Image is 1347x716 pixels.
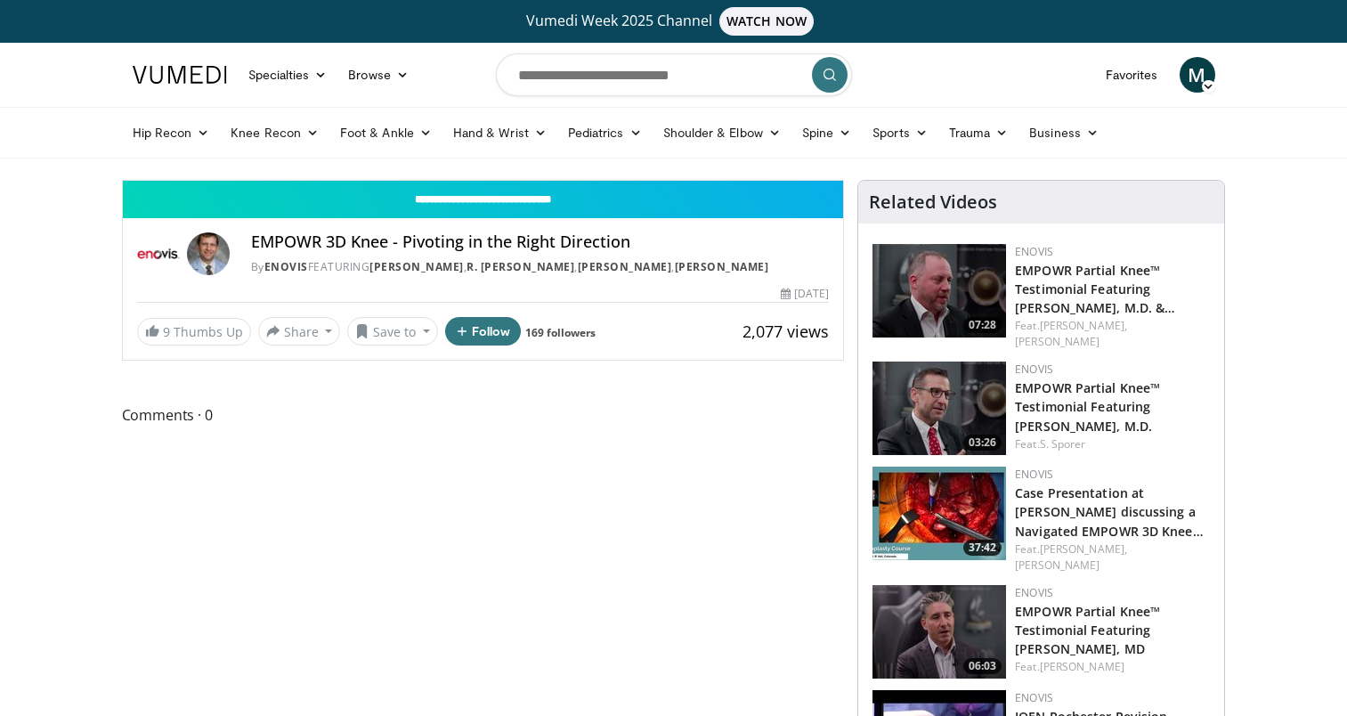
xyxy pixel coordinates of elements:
[963,540,1002,556] span: 37:42
[1015,362,1053,377] a: Enovis
[1015,484,1204,539] a: Case Presentation at [PERSON_NAME] discussing a Navigated EMPOWR 3D Knee…
[329,115,442,151] a: Foot & Ankle
[496,53,852,96] input: Search topics, interventions
[963,658,1002,674] span: 06:03
[369,259,464,274] a: [PERSON_NAME]
[1015,334,1100,349] a: [PERSON_NAME]
[1040,318,1127,333] a: [PERSON_NAME],
[238,57,338,93] a: Specialties
[653,115,791,151] a: Shoulder & Elbow
[719,7,814,36] span: WATCH NOW
[258,317,341,346] button: Share
[578,259,672,274] a: [PERSON_NAME]
[137,318,251,346] a: 9 Thumbs Up
[1040,436,1086,452] a: S. Sporer
[525,325,596,340] a: 169 followers
[869,191,997,213] h4: Related Videos
[862,115,938,151] a: Sports
[1015,262,1175,316] a: EMPOWR Partial Knee™ Testimonial Featuring [PERSON_NAME], M.D. &…
[467,259,574,274] a: R. [PERSON_NAME]
[872,467,1006,560] img: 89c12bab-b537-411a-a5df-30a5df20ee20.150x105_q85_crop-smart_upscale.jpg
[872,362,1006,455] a: 03:26
[1015,467,1053,482] a: Enovis
[1015,557,1100,573] a: [PERSON_NAME]
[1180,57,1215,93] a: M
[337,57,419,93] a: Browse
[963,435,1002,451] span: 03:26
[791,115,862,151] a: Spine
[872,362,1006,455] img: 4d6ec3e7-4849-46c8-9113-3733145fecf3.150x105_q85_crop-smart_upscale.jpg
[1040,659,1124,674] a: [PERSON_NAME]
[1015,379,1160,434] a: EMPOWR Partial Knee™ Testimonial Featuring [PERSON_NAME], M.D.
[1015,690,1053,705] a: Enovis
[872,585,1006,679] a: 06:03
[264,259,308,274] a: Enovis
[251,259,830,275] div: By FEATURING , , ,
[220,115,329,151] a: Knee Recon
[742,321,829,342] span: 2,077 views
[1015,659,1210,675] div: Feat.
[781,286,829,302] div: [DATE]
[133,66,227,84] img: VuMedi Logo
[347,317,438,346] button: Save to
[1018,115,1109,151] a: Business
[1015,603,1160,657] a: EMPOWR Partial Knee™ Testimonial Featuring [PERSON_NAME], MD
[872,467,1006,560] a: 37:42
[1015,585,1053,600] a: Enovis
[963,317,1002,333] span: 07:28
[445,317,522,346] button: Follow
[251,232,830,252] h4: EMPOWR 3D Knee - Pivoting in the Right Direction
[557,115,653,151] a: Pediatrics
[122,115,221,151] a: Hip Recon
[1015,244,1053,259] a: Enovis
[1095,57,1169,93] a: Favorites
[1015,436,1210,452] div: Feat.
[872,244,1006,338] a: 07:28
[442,115,557,151] a: Hand & Wrist
[872,585,1006,679] img: cb5a805a-5036-47ea-9433-f771e12ee86a.150x105_q85_crop-smart_upscale.jpg
[135,7,1213,36] a: Vumedi Week 2025 ChannelWATCH NOW
[163,323,170,340] span: 9
[137,232,180,275] img: Enovis
[1015,318,1210,350] div: Feat.
[1015,541,1210,574] div: Feat.
[122,403,845,427] span: Comments 0
[938,115,1019,151] a: Trauma
[187,232,230,275] img: Avatar
[1040,541,1127,557] a: [PERSON_NAME],
[872,244,1006,338] img: 678470ae-5eee-48a8-af01-e23260d107ce.150x105_q85_crop-smart_upscale.jpg
[675,259,769,274] a: [PERSON_NAME]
